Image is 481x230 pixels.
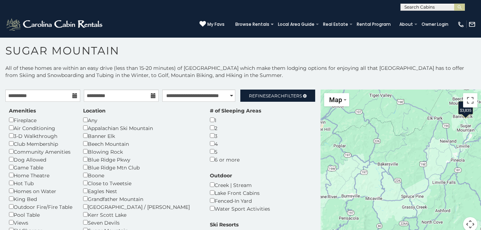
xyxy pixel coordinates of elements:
[210,181,270,189] div: Creek | Stream
[210,189,270,197] div: Lake Front Cabins
[9,203,72,211] div: Outdoor Fire/Fire Table
[210,221,239,228] label: Ski Resorts
[210,197,270,205] div: Fenced-In Yard
[249,93,302,99] span: Refine Filters
[9,163,72,171] div: Game Table
[83,163,199,171] div: Blue Ridge Mtn Club
[319,19,352,29] a: Real Estate
[210,155,261,163] div: 6 or more
[457,21,465,28] img: phone-regular-white.png
[83,203,199,211] div: [GEOGRAPHIC_DATA] / [PERSON_NAME]
[9,219,72,226] div: Views
[83,187,199,195] div: Eagles Nest
[396,19,417,29] a: About
[266,93,284,99] span: Search
[9,171,72,179] div: Home Theatre
[83,148,199,155] div: Blowing Rock
[210,140,261,148] div: 4
[9,116,72,124] div: Fireplace
[458,101,473,115] div: $3,835
[9,155,72,163] div: Dog Allowed
[210,124,261,132] div: 2
[9,107,36,114] label: Amenities
[83,132,199,140] div: Banner Elk
[232,19,273,29] a: Browse Rentals
[9,132,72,140] div: 3-D Walkthrough
[83,124,199,132] div: Appalachian Ski Mountain
[210,172,232,179] label: Outdoor
[9,211,72,219] div: Pool Table
[83,211,199,219] div: Kerr Scott Lake
[210,107,261,114] label: # of Sleeping Areas
[9,195,72,203] div: King Bed
[353,19,394,29] a: Rental Program
[9,179,72,187] div: Hot Tub
[324,93,349,106] button: Change map style
[83,195,199,203] div: Grandfather Mountain
[468,21,476,28] img: mail-regular-white.png
[240,90,315,102] a: RefineSearchFilters
[199,21,225,28] a: My Favs
[83,219,199,226] div: Seven Devils
[418,19,452,29] a: Owner Login
[274,19,318,29] a: Local Area Guide
[210,148,261,155] div: 5
[83,155,199,163] div: Blue Ridge Pkwy
[9,187,72,195] div: Homes on Water
[207,21,225,28] span: My Favs
[5,17,105,32] img: White-1-2.png
[463,93,477,107] button: Toggle fullscreen view
[329,96,342,104] span: Map
[83,171,199,179] div: Boone
[9,148,72,155] div: Community Amenities
[83,140,199,148] div: Beech Mountain
[83,179,199,187] div: Close to Tweetsie
[9,140,72,148] div: Club Membership
[210,132,261,140] div: 3
[83,107,106,114] label: Location
[83,116,199,124] div: Any
[210,205,270,212] div: Water Sport Activities
[210,116,261,124] div: 1
[9,124,72,132] div: Air Conditioning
